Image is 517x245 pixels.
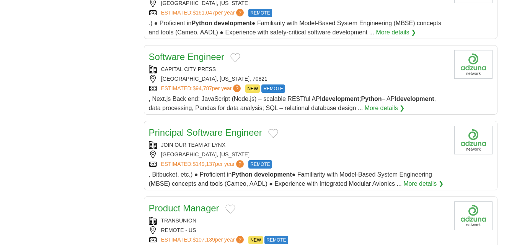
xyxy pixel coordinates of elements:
[236,160,244,168] span: ?
[248,9,272,17] span: REMOTE
[454,126,493,154] img: Company logo
[376,28,416,37] a: More details ❯
[161,236,246,244] a: ESTIMATED:$107,139per year?
[361,96,382,102] strong: Python
[321,96,359,102] strong: development
[454,50,493,79] img: Company logo
[192,161,215,167] span: $149,137
[161,160,246,169] a: ESTIMATED:$149,137per year?
[254,171,292,178] strong: development
[149,151,448,159] div: [GEOGRAPHIC_DATA], [US_STATE]
[225,204,235,214] button: Add to favorite jobs
[149,52,224,62] a: Software Engineer
[161,84,243,93] a: ESTIMATED:$94,787per year?
[149,96,436,111] span: , Next.js Back end: JavaScript (Node.js) – scalable RESTful API ; – API , data processing, Pandas...
[261,84,285,93] span: REMOTE
[149,171,432,187] span: , Bitbucket, etc.) ● Proficient in ● Familiarity with Model-Based System Engineering (MBSE) conce...
[149,217,448,225] div: TRANSUNION
[192,85,212,91] span: $94,787
[248,236,263,244] span: NEW
[236,236,244,243] span: ?
[365,104,405,113] a: More details ❯
[396,96,434,102] strong: development
[454,201,493,230] img: Company logo
[161,9,246,17] a: ESTIMATED:$161,047per year?
[149,75,448,83] div: [GEOGRAPHIC_DATA], [US_STATE], 70821
[233,84,241,92] span: ?
[232,171,252,178] strong: Python
[149,65,448,73] div: CAPITAL CITY PRESS
[264,236,288,244] span: REMOTE
[268,129,278,138] button: Add to favorite jobs
[403,179,444,188] a: More details ❯
[236,9,244,16] span: ?
[192,237,215,243] span: $107,139
[230,53,240,62] button: Add to favorite jobs
[191,20,212,26] strong: Python
[149,226,448,234] div: REMOTE - US
[192,10,215,16] span: $161,047
[149,203,219,213] a: Product Manager
[149,141,448,149] div: JOIN OUR TEAM AT LYNX
[248,160,272,169] span: REMOTE
[245,84,260,93] span: NEW
[149,20,441,36] span: .) ● Proficient in ● Familiarity with Model-Based System Engineering (MBSE) concepts and tools (C...
[214,20,252,26] strong: development
[149,127,262,138] a: Principal Software Engineer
